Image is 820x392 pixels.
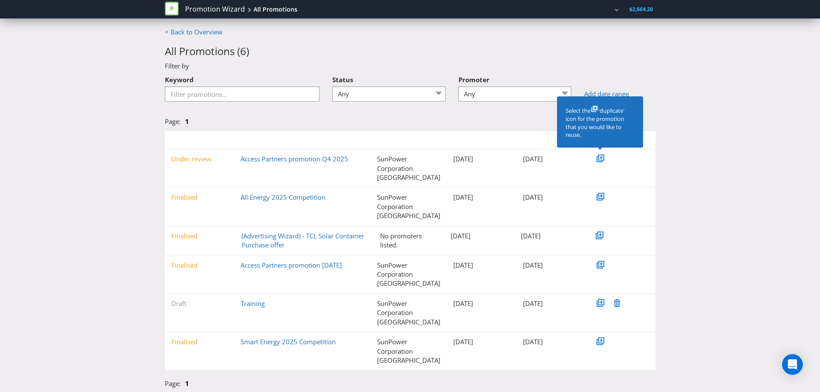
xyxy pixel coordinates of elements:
span: Select the [566,107,591,114]
a: 1 [185,117,189,126]
span: Status [332,75,353,84]
div: SunPower Corporation [GEOGRAPHIC_DATA] [371,193,447,220]
a: Promotion Wizard [185,4,245,14]
div: SunPower Corporation [GEOGRAPHIC_DATA] [371,299,447,327]
span: ▼ [241,136,247,144]
div: Finalised [165,231,235,241]
div: No promoters listed. [374,231,444,250]
a: Smart Energy 2025 Competition [241,337,336,346]
span: Page: [165,379,181,388]
a: Access Partners promotion Q4 2025 [241,154,348,163]
span: 6 [240,44,246,58]
div: SunPower Corporation [GEOGRAPHIC_DATA] [371,337,447,365]
span: ▼ [380,136,385,144]
div: [DATE] [447,193,516,202]
div: [DATE] [517,299,586,308]
div: [DATE] [444,231,515,241]
div: [DATE] [447,299,516,308]
span: ▼ [171,136,176,144]
a: < Back to Overview [165,28,223,36]
div: [DATE] [517,154,586,164]
span: ) [246,44,249,58]
div: Open Intercom Messenger [782,354,803,375]
div: [DATE] [517,337,586,346]
span: $2,664.20 [629,6,653,13]
a: Add date range [584,90,655,99]
span: Status [177,136,192,144]
a: (Advertising Wizard) - TCL Solar Container Purchase offer [241,231,364,249]
a: 1 [185,379,189,388]
div: Draft [165,299,234,308]
span: Promoter [458,75,489,84]
div: Finalised [165,337,234,346]
a: [PERSON_NAME] [564,6,613,13]
div: Under review [165,154,234,164]
a: Training [241,299,265,308]
div: Finalised [165,193,234,202]
div: [DATE] [514,231,585,241]
div: Filter by [158,62,662,71]
span: Page: [165,117,181,126]
div: [DATE] [517,193,586,202]
span: Modified [527,136,548,144]
div: [DATE] [517,261,586,270]
label: Keyword [165,71,194,84]
span: Promoter [387,136,409,144]
div: Finalised [165,261,234,270]
input: Filter promotions... [165,86,320,102]
a: Access Partners promotion [DATE] [241,261,342,269]
div: All Promotions [254,5,297,14]
div: SunPower Corporation [GEOGRAPHIC_DATA] [371,154,447,182]
span: SunPower Corporation [GEOGRAPHIC_DATA] [452,6,559,13]
span: All Promotions ( [165,44,240,58]
div: [DATE] [447,261,516,270]
a: All Energy 2025 Competition [241,193,325,201]
div: [DATE] [447,154,516,164]
span: ▼ [451,136,456,144]
span: Created [457,136,477,144]
div: [DATE] [447,337,516,346]
span: Promotion Name [248,136,289,144]
div: SunPower Corporation [GEOGRAPHIC_DATA] [371,261,447,288]
span: 'duplicate' icon for the promotion that you would like to reuse. [566,107,625,139]
span: ▼ [521,136,526,144]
